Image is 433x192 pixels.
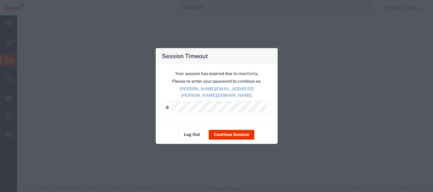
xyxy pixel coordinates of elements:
[209,130,254,140] button: Continue Session
[179,130,205,140] button: Log Out
[162,86,271,99] p: [PERSON_NAME][EMAIL_ADDRESS][PERSON_NAME][DOMAIN_NAME]
[162,51,208,60] h4: Session Timeout
[162,70,271,77] p: Your session has expired due to inactivity.
[162,78,271,85] p: Please re-enter your password to continue as:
